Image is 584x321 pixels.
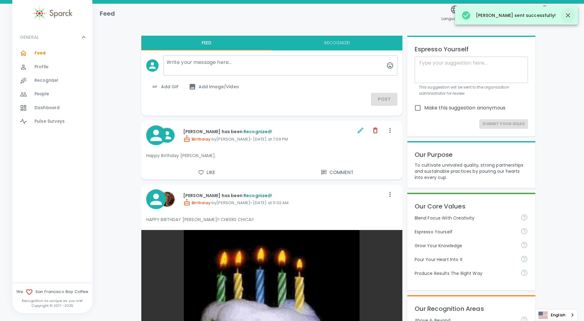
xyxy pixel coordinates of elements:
h1: Feed [100,9,115,18]
aside: Language selected: English [535,309,578,321]
p: Our Recognition Areas [415,304,528,314]
img: Sparck logo [32,6,72,21]
span: Make this suggestion anonymous [424,104,506,112]
p: Recognition as unique as you are! [12,298,92,303]
button: Recognize! [272,36,402,50]
span: Birthday [183,200,211,206]
p: Copyright © 2017 - 2025 [12,303,92,308]
p: Pour Your Heart Into It [415,256,516,263]
a: English [535,309,578,321]
p: Blend Focus With Creativity [415,215,516,221]
button: Like [141,166,272,179]
span: Birthday [183,136,211,142]
a: Sparck logo [12,6,92,21]
p: GENERAL [20,34,39,40]
a: Feed [12,46,92,60]
p: Espresso Yourself [415,44,528,54]
span: Recognize! [34,77,58,84]
div: Language [535,309,578,321]
p: Happy Birthday [PERSON_NAME]. [146,153,397,159]
div: [PERSON_NAME] sent successfully! [461,8,556,23]
p: [PERSON_NAME] has been [183,192,385,199]
svg: Come to work to make a difference in your own way [521,255,528,263]
span: We San Francisco Bay Coffee [12,288,92,296]
svg: Follow your curiosity and learn together [521,241,528,249]
img: Picture of Louann VanVoorhis [160,192,175,207]
div: GENERAL [12,28,92,46]
button: Language:en [439,3,471,25]
div: GENERAL [12,46,92,131]
p: HAPPY BIRTHDAY [PERSON_NAME]!! CHEERS CHICA!! [146,216,397,223]
span: Recognized! [244,192,272,199]
span: Language: [441,14,468,23]
p: by [PERSON_NAME] • [DATE] at 11:02 AM [183,199,385,206]
p: Espresso Yourself [415,229,516,235]
p: Our Core Values [415,201,528,211]
p: Grow Your Knowledge [415,243,516,249]
span: Feed [34,50,46,56]
svg: Achieve goals today and innovate for tomorrow [521,214,528,221]
p: Our Purpose [415,150,528,160]
a: Pulse Surveys [12,115,92,128]
a: Recognize! [12,74,92,87]
span: People [34,91,49,97]
a: People [12,87,92,101]
button: Feed [141,36,272,50]
span: Dashboard [34,105,60,111]
p: Produce Results The Right Way [415,270,516,276]
p: To cultivate unrivaled quality, strong partnerships and sustainable practices by pouring our hear... [415,162,528,180]
button: Comment [272,166,402,179]
div: interaction tabs [141,36,402,50]
span: Profile [34,64,48,70]
svg: Find success working together and doing the right thing [521,269,528,276]
span: Add GIF [151,83,179,90]
p: by [PERSON_NAME] • [DATE] at 7:09 PM [183,135,356,142]
a: Dashboard [12,101,92,115]
svg: Share your voice and your ideas [521,228,528,235]
span: Pulse Surveys [34,118,65,125]
p: This suggestion will be sent to the organization administrator for review. [419,84,524,97]
span: Recognized! [244,129,272,135]
p: [PERSON_NAME] has been [183,129,356,135]
a: Profile [12,60,92,74]
span: Add Image/Video [189,83,239,90]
